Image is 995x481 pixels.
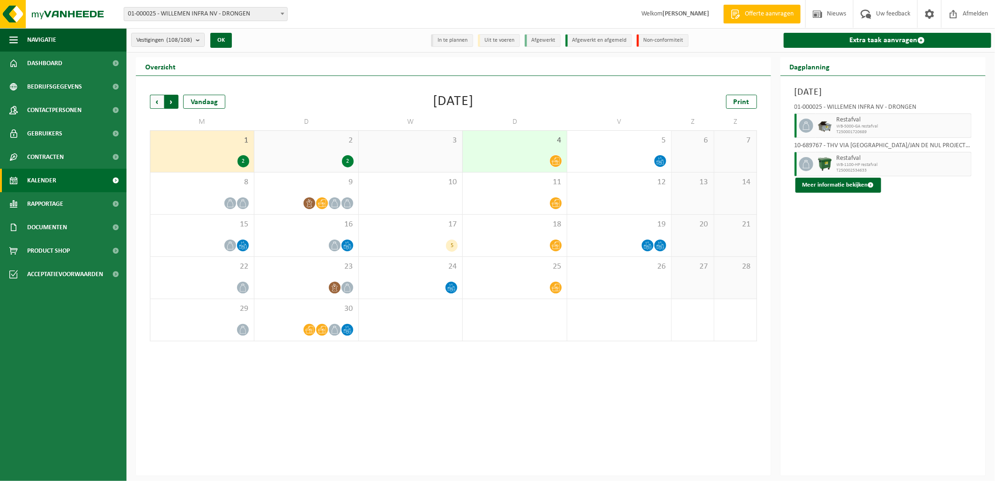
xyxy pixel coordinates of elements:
strong: [PERSON_NAME] [662,10,709,17]
td: M [150,113,254,130]
span: 23 [259,262,354,272]
span: Offerte aanvragen [743,9,796,19]
span: 16 [259,219,354,230]
span: 6 [676,135,709,146]
span: 14 [719,177,752,188]
li: Afgewerkt [525,34,561,47]
span: T250001720689 [837,129,969,135]
div: [DATE] [433,95,474,109]
span: 8 [155,177,249,188]
span: 9 [259,177,354,188]
span: 17 [364,219,458,230]
span: 27 [676,262,709,272]
td: W [359,113,463,130]
span: 29 [155,304,249,314]
span: Acceptatievoorwaarden [27,263,103,286]
span: 11 [468,177,562,188]
span: WB-5000-GA restafval [837,124,969,129]
span: Kalender [27,169,56,192]
span: 30 [259,304,354,314]
span: 20 [676,219,709,230]
a: Offerte aanvragen [723,5,801,23]
h2: Overzicht [136,57,185,75]
span: T250002534633 [837,168,969,173]
a: Extra taak aanvragen [784,33,992,48]
li: In te plannen [431,34,473,47]
td: Z [672,113,714,130]
span: 15 [155,219,249,230]
span: 01-000025 - WILLEMEN INFRA NV - DRONGEN [124,8,287,21]
span: 2 [259,135,354,146]
span: WB-1100-HP restafval [837,162,969,168]
span: Restafval [837,116,969,124]
img: WB-5000-GAL-GY-01 [818,119,832,133]
span: Restafval [837,155,969,162]
span: Dashboard [27,52,62,75]
span: Rapportage [27,192,63,216]
button: Meer informatie bekijken [795,178,881,193]
a: Print [726,95,757,109]
span: Contracten [27,145,64,169]
div: 01-000025 - WILLEMEN INFRA NV - DRONGEN [795,104,972,113]
span: 25 [468,262,562,272]
span: Volgende [164,95,178,109]
td: D [463,113,567,130]
span: 22 [155,262,249,272]
span: 19 [572,219,667,230]
span: Print [734,98,750,106]
li: Uit te voeren [478,34,520,47]
td: Z [714,113,757,130]
img: WB-1100-HPE-GN-04 [818,157,832,171]
div: 2 [238,155,249,167]
span: 4 [468,135,562,146]
count: (108/108) [166,37,192,43]
button: OK [210,33,232,48]
span: Bedrijfsgegevens [27,75,82,98]
div: 5 [446,240,458,252]
span: 1 [155,135,249,146]
li: Non-conformiteit [637,34,689,47]
div: Vandaag [183,95,225,109]
span: 13 [676,177,709,188]
span: 5 [572,135,667,146]
span: 10 [364,177,458,188]
span: Documenten [27,216,67,239]
span: 01-000025 - WILLEMEN INFRA NV - DRONGEN [124,7,288,21]
h3: [DATE] [795,85,972,99]
span: Vestigingen [136,33,192,47]
li: Afgewerkt en afgemeld [565,34,632,47]
span: 24 [364,262,458,272]
span: 26 [572,262,667,272]
td: D [254,113,359,130]
span: Gebruikers [27,122,62,145]
div: 10-689767 - THV VIA [GEOGRAPHIC_DATA]/JAN DE NUL PROJECT NOORD-[GEOGRAPHIC_DATA] - [GEOGRAPHIC_DATA] [795,143,972,152]
span: 3 [364,135,458,146]
button: Vestigingen(108/108) [131,33,205,47]
span: Product Shop [27,239,70,263]
span: Contactpersonen [27,98,82,122]
span: Navigatie [27,28,56,52]
span: 21 [719,219,752,230]
span: 12 [572,177,667,188]
span: 28 [719,262,752,272]
td: V [567,113,672,130]
span: 18 [468,219,562,230]
span: Vorige [150,95,164,109]
div: 2 [342,155,354,167]
span: 7 [719,135,752,146]
h2: Dagplanning [780,57,839,75]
